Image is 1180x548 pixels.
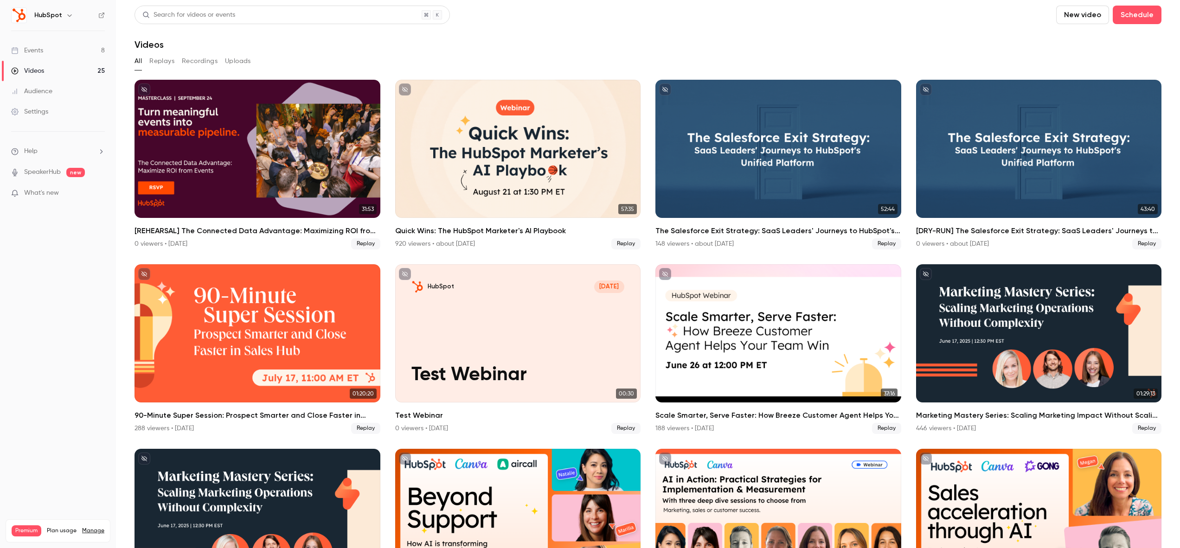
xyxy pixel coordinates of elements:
span: Replay [1132,238,1161,249]
button: unpublished [399,268,411,280]
span: Replay [351,423,380,434]
h2: Marketing Mastery Series: Scaling Marketing Impact Without Scaling Effort [916,410,1162,421]
li: The Salesforce Exit Strategy: SaaS Leaders' Journeys to HubSpot's Unified Platform [655,80,901,249]
button: All [135,54,142,69]
a: 01:29:13Marketing Mastery Series: Scaling Marketing Impact Without Scaling Effort446 viewers • [D... [916,264,1162,434]
h2: Quick Wins: The HubSpot Marketer's AI Playbook [395,225,641,236]
li: Test Webinar [395,264,641,434]
h1: Videos [135,39,164,50]
h2: Test Webinar [395,410,641,421]
li: [DRY-RUN] The Salesforce Exit Strategy: SaaS Leaders' Journeys to HubSpot's Unified Platform [916,80,1162,249]
li: [REHEARSAL] The Connected Data Advantage: Maximizing ROI from In-Person Events [135,80,380,249]
div: 0 viewers • [DATE] [395,424,448,433]
span: 01:29:13 [1134,389,1158,399]
p: HubSpot [428,282,454,291]
span: Premium [12,525,41,536]
h2: The Salesforce Exit Strategy: SaaS Leaders' Journeys to HubSpot's Unified Platform [655,225,901,236]
span: What's new [24,188,59,198]
img: HubSpot [12,8,26,23]
li: Scale Smarter, Serve Faster: How Breeze Customer Agent Helps Your Team Win [655,264,901,434]
div: 0 viewers • [DATE] [135,239,187,249]
span: 43:40 [1138,204,1158,214]
button: Recordings [182,54,218,69]
button: unpublished [399,452,411,465]
li: 90-Minute Super Session: Prospect Smarter and Close Faster in Sales Hub [135,264,380,434]
div: Audience [11,87,52,96]
button: unpublished [659,268,671,280]
li: Marketing Mastery Series: Scaling Marketing Impact Without Scaling Effort [916,264,1162,434]
li: Quick Wins: The HubSpot Marketer's AI Playbook [395,80,641,249]
p: Test Webinar [411,364,624,386]
button: Schedule [1113,6,1161,24]
span: Replay [611,423,641,434]
div: 288 viewers • [DATE] [135,424,194,433]
button: unpublished [138,452,150,465]
a: 57:35Quick Wins: The HubSpot Marketer's AI Playbook920 viewers • about [DATE]Replay [395,80,641,249]
a: 37:16Scale Smarter, Serve Faster: How Breeze Customer Agent Helps Your Team Win188 viewers • [DAT... [655,264,901,434]
button: unpublished [920,83,932,96]
a: 01:20:2090-Minute Super Session: Prospect Smarter and Close Faster in Sales Hub288 viewers • [DAT... [135,264,380,434]
span: Replay [351,238,380,249]
button: unpublished [920,268,932,280]
span: Help [24,147,38,156]
span: 37:16 [881,389,898,399]
span: 57:35 [618,204,637,214]
span: [DATE] [594,280,624,293]
a: 31:53[REHEARSAL] The Connected Data Advantage: Maximizing ROI from In-Person Events0 viewers • [D... [135,80,380,249]
span: 00:30 [616,389,637,399]
div: Settings [11,107,48,116]
h2: [REHEARSAL] The Connected Data Advantage: Maximizing ROI from In-Person Events [135,225,380,236]
span: 01:20:20 [350,389,377,399]
span: Replay [1132,423,1161,434]
h2: 90-Minute Super Session: Prospect Smarter and Close Faster in Sales Hub [135,410,380,421]
button: unpublished [399,83,411,96]
img: Test Webinar [411,280,423,293]
span: Replay [872,423,901,434]
li: help-dropdown-opener [11,147,105,156]
h2: Scale Smarter, Serve Faster: How Breeze Customer Agent Helps Your Team Win [655,410,901,421]
button: Replays [149,54,174,69]
div: Search for videos or events [142,10,235,20]
div: 920 viewers • about [DATE] [395,239,475,249]
span: Replay [611,238,641,249]
h2: [DRY-RUN] The Salesforce Exit Strategy: SaaS Leaders' Journeys to HubSpot's Unified Platform [916,225,1162,236]
button: unpublished [659,452,671,465]
iframe: Noticeable Trigger [94,189,105,198]
a: 52:44The Salesforce Exit Strategy: SaaS Leaders' Journeys to HubSpot's Unified Platform148 viewer... [655,80,901,249]
div: Events [11,46,43,55]
section: Videos [135,6,1161,542]
span: 52:44 [878,204,898,214]
h6: HubSpot [34,11,62,20]
a: Test WebinarHubSpot[DATE]Test Webinar00:30Test Webinar0 viewers • [DATE]Replay [395,264,641,434]
button: unpublished [138,83,150,96]
span: 31:53 [359,204,377,214]
div: 0 viewers • about [DATE] [916,239,989,249]
button: unpublished [138,268,150,280]
button: unpublished [920,452,932,465]
a: 43:40[DRY-RUN] The Salesforce Exit Strategy: SaaS Leaders' Journeys to HubSpot's Unified Platform... [916,80,1162,249]
span: new [66,168,85,177]
button: Uploads [225,54,251,69]
span: Plan usage [47,527,77,535]
div: 446 viewers • [DATE] [916,424,976,433]
button: unpublished [659,83,671,96]
a: Manage [82,527,104,535]
button: New video [1056,6,1109,24]
span: Replay [872,238,901,249]
a: SpeakerHub [24,167,61,177]
div: 148 viewers • about [DATE] [655,239,734,249]
div: 188 viewers • [DATE] [655,424,714,433]
div: Videos [11,66,44,76]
